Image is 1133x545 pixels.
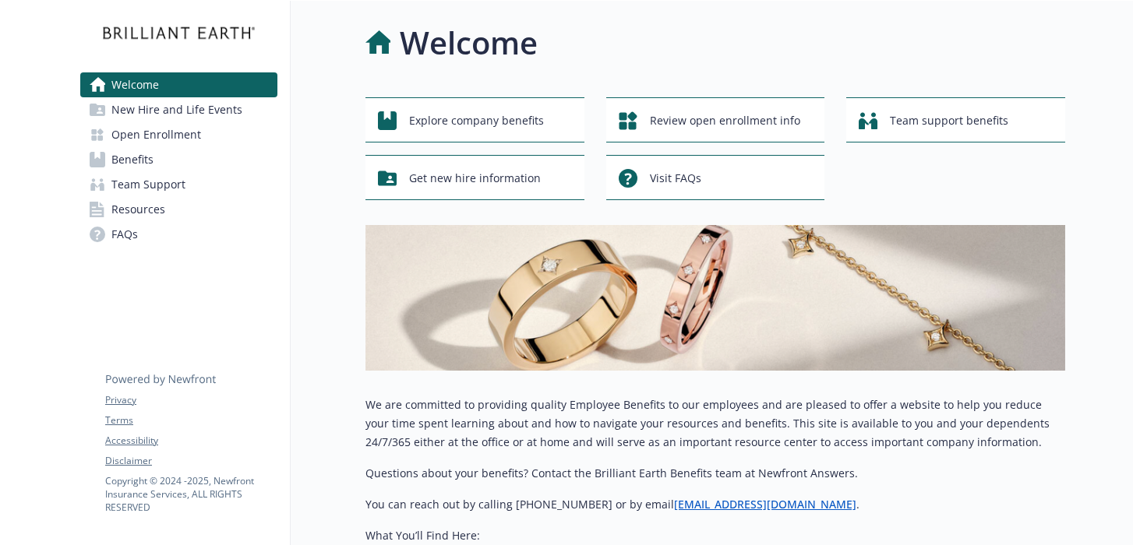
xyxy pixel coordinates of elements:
img: overview page banner [365,225,1065,371]
button: Team support benefits [846,97,1065,142]
p: We are committed to providing quality Employee Benefits to our employees and are pleased to offer... [365,396,1065,452]
a: Terms [105,413,277,427]
span: Team Support [111,172,185,197]
span: Team support benefits [890,106,1008,135]
a: Resources [80,197,277,222]
a: Privacy [105,393,277,407]
span: Visit FAQs [650,163,701,193]
span: Resources [111,197,165,222]
span: Explore company benefits [409,106,544,135]
span: New Hire and Life Events [111,97,242,122]
a: New Hire and Life Events [80,97,277,122]
a: Open Enrollment [80,122,277,147]
p: Copyright © 2024 - 2025 , Newfront Insurance Services, ALL RIGHTS RESERVED [105,474,277,514]
a: FAQs [80,222,277,247]
a: Accessibility [105,434,277,448]
p: Questions about your benefits? Contact the Brilliant Earth Benefits team at Newfront Answers. [365,464,1065,483]
button: Explore company benefits [365,97,584,142]
a: Welcome [80,72,277,97]
button: Visit FAQs [606,155,825,200]
span: Review open enrollment info [650,106,800,135]
a: Team Support [80,172,277,197]
span: Get new hire information [409,163,541,193]
p: You can reach out by calling [PHONE_NUMBER] or by email . [365,495,1065,514]
a: Disclaimer [105,454,277,468]
span: Benefits [111,147,154,172]
a: [EMAIL_ADDRESS][DOMAIN_NAME] [674,497,856,512]
span: Open Enrollment [111,122,201,147]
button: Get new hire information [365,155,584,200]
h1: Welcome [400,19,538,66]
p: What You’ll Find Here: [365,526,1065,545]
button: Review open enrollment info [606,97,825,142]
span: FAQs [111,222,138,247]
span: Welcome [111,72,159,97]
a: Benefits [80,147,277,172]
